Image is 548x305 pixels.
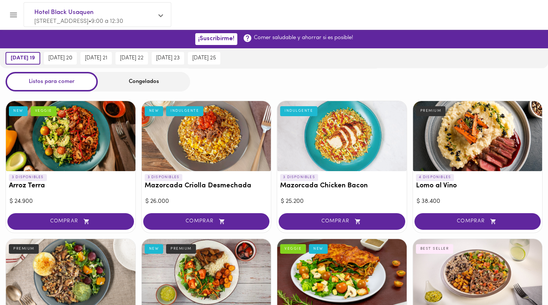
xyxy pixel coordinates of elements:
[280,244,306,254] div: VEGGIE
[6,101,135,171] div: Arroz Terra
[145,182,268,190] h3: Mazorcada Criolla Desmechada
[34,8,153,17] span: Hotel Black Usaquen
[166,106,203,116] div: INDULGENTE
[152,52,184,65] button: [DATE] 23
[7,213,134,230] button: COMPRAR
[145,106,163,116] div: NEW
[11,55,35,62] span: [DATE] 19
[116,52,148,65] button: [DATE] 22
[9,182,132,190] h3: Arroz Terra
[309,244,328,254] div: NEW
[48,55,72,62] span: [DATE] 20
[17,218,125,225] span: COMPRAR
[85,55,107,62] span: [DATE] 21
[188,52,220,65] button: [DATE] 25
[195,33,237,45] button: ¡Suscribirme!
[10,197,132,206] div: $ 24.900
[288,218,396,225] span: COMPRAR
[416,174,454,181] p: 4 DISPONIBLES
[254,34,353,42] p: Comer saludable y ahorrar si es posible!
[142,101,271,171] div: Mazorcada Criolla Desmechada
[98,72,190,91] div: Congelados
[280,106,317,116] div: INDULGENTE
[414,213,541,230] button: COMPRAR
[424,218,532,225] span: COMPRAR
[44,52,77,65] button: [DATE] 20
[6,72,98,91] div: Listos para comer
[198,35,234,42] span: ¡Suscribirme!
[31,106,56,116] div: VEGGIE
[9,174,47,181] p: 3 DISPONIBLES
[152,218,261,225] span: COMPRAR
[416,182,540,190] h3: Lomo al Vino
[143,213,270,230] button: COMPRAR
[4,6,23,24] button: Menu
[145,197,268,206] div: $ 26.000
[120,55,144,62] span: [DATE] 22
[34,18,123,24] span: [STREET_ADDRESS] • 9:00 a 12:30
[80,52,112,65] button: [DATE] 21
[416,244,454,254] div: BEST SELLER
[9,106,28,116] div: NEW
[156,55,180,62] span: [DATE] 23
[413,101,542,171] div: Lomo al Vino
[417,197,539,206] div: $ 38.400
[145,244,163,254] div: NEW
[192,55,216,62] span: [DATE] 25
[6,52,40,65] button: [DATE] 19
[277,101,407,171] div: Mazorcada Chicken Bacon
[145,174,183,181] p: 3 DISPONIBLES
[9,244,39,254] div: PREMIUM
[166,244,196,254] div: PREMIUM
[505,262,541,298] iframe: Messagebird Livechat Widget
[416,106,446,116] div: PREMIUM
[280,174,318,181] p: 3 DISPONIBLES
[281,197,403,206] div: $ 25.200
[280,182,404,190] h3: Mazorcada Chicken Bacon
[279,213,405,230] button: COMPRAR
